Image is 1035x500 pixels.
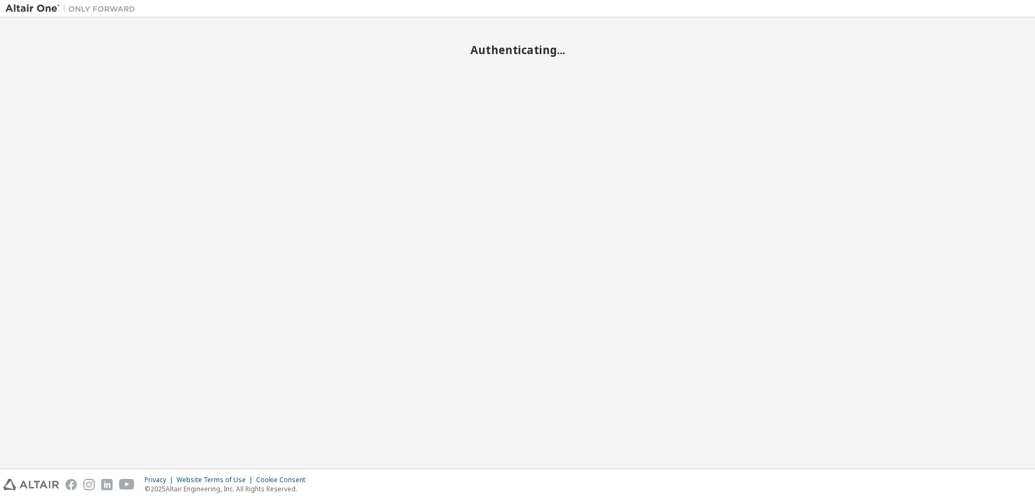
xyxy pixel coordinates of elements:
[145,476,176,484] div: Privacy
[83,479,95,490] img: instagram.svg
[101,479,113,490] img: linkedin.svg
[145,484,312,494] p: © 2025 Altair Engineering, Inc. All Rights Reserved.
[3,479,59,490] img: altair_logo.svg
[256,476,312,484] div: Cookie Consent
[119,479,135,490] img: youtube.svg
[65,479,77,490] img: facebook.svg
[5,3,141,14] img: Altair One
[5,43,1030,57] h2: Authenticating...
[176,476,256,484] div: Website Terms of Use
